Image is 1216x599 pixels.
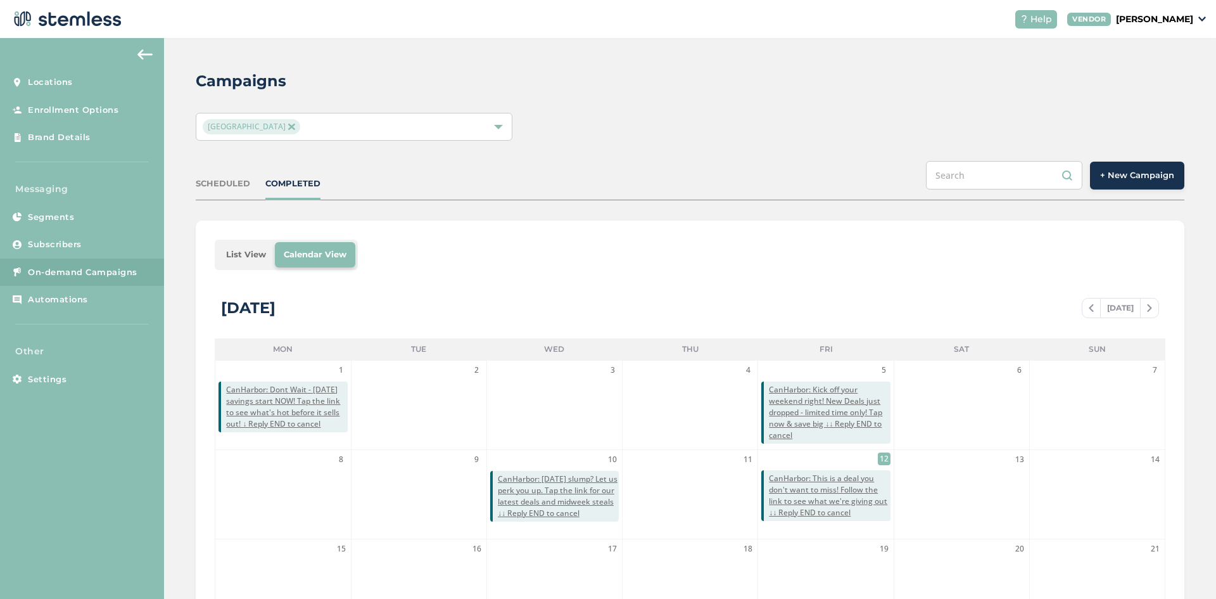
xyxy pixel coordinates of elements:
[335,543,348,555] span: 15
[606,543,619,555] span: 17
[623,338,758,360] li: Thu
[1030,338,1165,360] li: Sun
[1149,453,1162,466] span: 14
[28,238,82,251] span: Subscribers
[1100,299,1141,318] span: [DATE]
[335,453,348,466] span: 8
[28,104,118,117] span: Enrollment Options
[28,131,91,144] span: Brand Details
[1090,162,1184,190] button: + New Campaign
[878,453,890,465] span: 12
[28,266,137,279] span: On-demand Campaigns
[926,161,1082,190] input: Search
[28,373,66,386] span: Settings
[486,338,622,360] li: Wed
[606,364,619,377] span: 3
[1067,13,1111,26] div: VENDOR
[196,70,286,93] h2: Campaigns
[1149,364,1162,377] span: 7
[1030,13,1052,26] span: Help
[769,473,890,518] span: CanHarbor: This is a deal you don't want to miss! Follow the link to see what we're giving out ↓↓...
[1153,538,1216,599] iframe: Chat Widget
[335,364,348,377] span: 1
[878,543,890,555] span: 19
[1020,15,1028,23] img: icon-help-white-03924b79.svg
[1100,169,1174,182] span: + New Campaign
[1198,16,1206,22] img: icon_down-arrow-small-66adaf34.svg
[1013,364,1026,377] span: 6
[221,297,275,319] div: [DATE]
[203,119,300,134] span: [GEOGRAPHIC_DATA]
[351,338,486,360] li: Tue
[498,473,619,519] span: CanHarbor: [DATE] slump? Let us perk you up. Tap the link for our latest deals and midweek steals...
[471,543,483,555] span: 16
[275,242,355,267] li: Calendar View
[1147,304,1152,312] img: icon-chevron-right-bae969c5.svg
[1013,543,1026,555] span: 20
[28,211,74,224] span: Segments
[606,453,619,466] span: 10
[1149,543,1162,555] span: 21
[226,384,347,430] span: CanHarbor: Dont Wait - [DATE] savings start NOW! Tap the link to see what's hot before it sells o...
[1089,304,1094,312] img: icon-chevron-left-b8c47ebb.svg
[471,453,483,466] span: 9
[758,338,894,360] li: Fri
[217,242,275,267] li: List View
[1116,13,1193,26] p: [PERSON_NAME]
[742,453,754,466] span: 11
[28,293,88,306] span: Automations
[215,338,350,360] li: Mon
[196,177,250,190] div: SCHEDULED
[10,6,122,32] img: logo-dark-0685b13c.svg
[137,49,153,60] img: icon-arrow-back-accent-c549486e.svg
[742,543,754,555] span: 18
[471,364,483,377] span: 2
[1013,453,1026,466] span: 13
[288,124,294,130] img: icon-close-accent-8a337256.svg
[878,364,890,377] span: 5
[742,364,754,377] span: 4
[28,76,73,89] span: Locations
[769,384,890,441] span: CanHarbor: Kick off your weekend right! New Deals just dropped - limited time only! Tap now & sav...
[265,177,320,190] div: COMPLETED
[894,338,1029,360] li: Sat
